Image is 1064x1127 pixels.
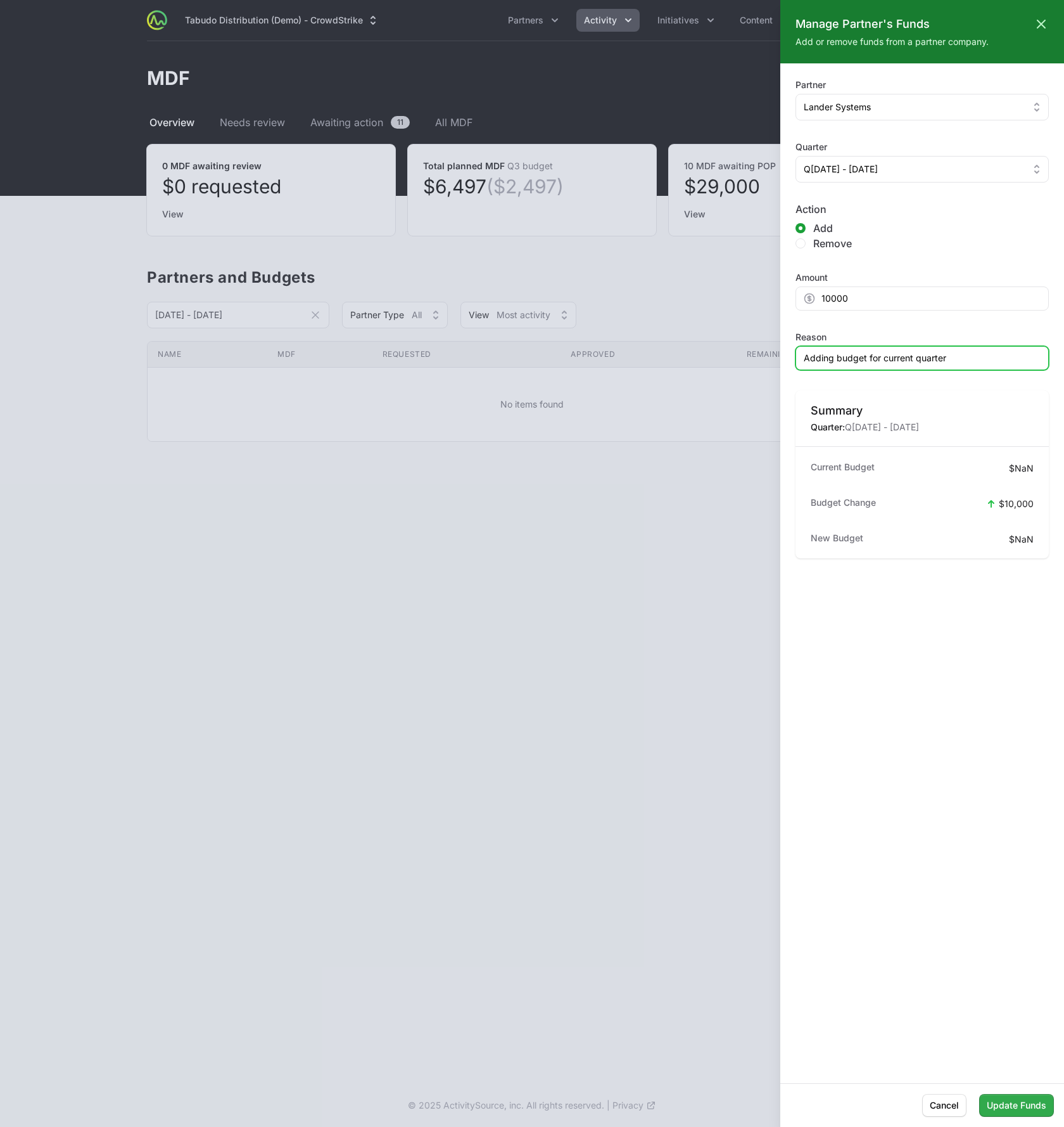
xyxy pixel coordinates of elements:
[795,271,1049,284] label: Amount
[795,141,1049,153] label: Quarter
[987,498,1034,510] dd: $10,000
[795,79,1049,91] label: Partner
[811,422,845,432] span: Quarter:
[1009,533,1034,546] dd: $NaN
[930,1098,959,1113] span: Cancel
[795,346,1049,370] input: Enter reason
[795,94,1049,120] button: Lander Systems
[987,1098,1046,1113] span: Update Funds
[795,156,1049,183] button: Q[DATE] - [DATE]
[811,421,1034,434] p: Q[DATE] - [DATE]
[804,163,878,176] span: Q[DATE] - [DATE]
[813,221,833,236] label: Add
[813,236,852,251] label: Remove
[979,1094,1054,1117] button: Update Funds
[795,203,1049,216] label: Action
[804,101,871,113] span: Lander Systems
[811,403,1034,418] h3: Summary
[811,461,875,473] dt: Current Budget
[811,496,876,509] dt: Budget Change
[795,35,1049,48] p: Add or remove funds from a partner company.
[795,331,1049,344] label: Reason
[1009,462,1034,475] dd: $NaN
[795,287,1049,311] input: Enter amount
[795,15,930,33] h2: Manage Partner's Funds
[922,1094,966,1117] button: Cancel
[811,532,863,544] dt: New Budget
